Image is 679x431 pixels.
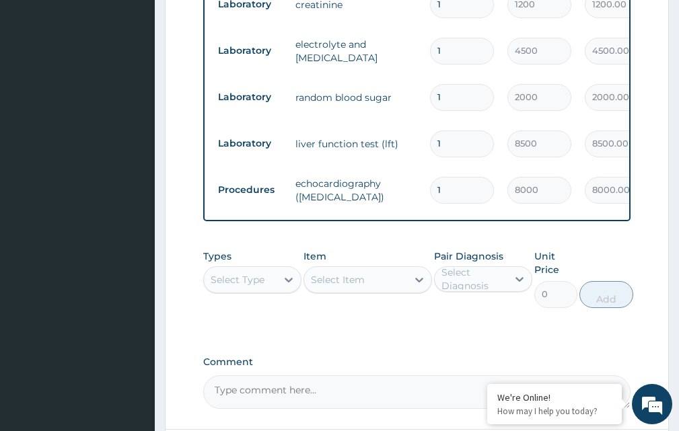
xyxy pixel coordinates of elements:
textarea: Type your message and hit 'Enter' [7,288,256,335]
td: echocardiography ([MEDICAL_DATA]) [289,170,423,210]
td: Laboratory [211,131,289,156]
label: Comment [203,356,631,368]
span: We're online! [78,130,186,266]
label: Item [303,249,326,263]
p: How may I help you today? [497,405,612,417]
div: We're Online! [497,391,612,403]
div: Select Diagnosis [441,266,506,292]
button: Add [579,281,633,308]
td: liver function test (lft) [289,130,423,157]
td: electrolyte and [MEDICAL_DATA] [289,31,423,71]
td: random blood sugar [289,84,423,111]
img: d_794563401_company_1708531726252_794563401 [25,67,55,101]
td: Procedures [211,178,289,202]
label: Pair Diagnosis [434,249,503,263]
td: Laboratory [211,38,289,63]
div: Select Type [211,273,264,286]
div: Minimize live chat window [221,7,253,39]
div: Chat with us now [70,75,226,93]
td: Laboratory [211,85,289,110]
label: Unit Price [534,249,577,276]
label: Types [203,251,231,262]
